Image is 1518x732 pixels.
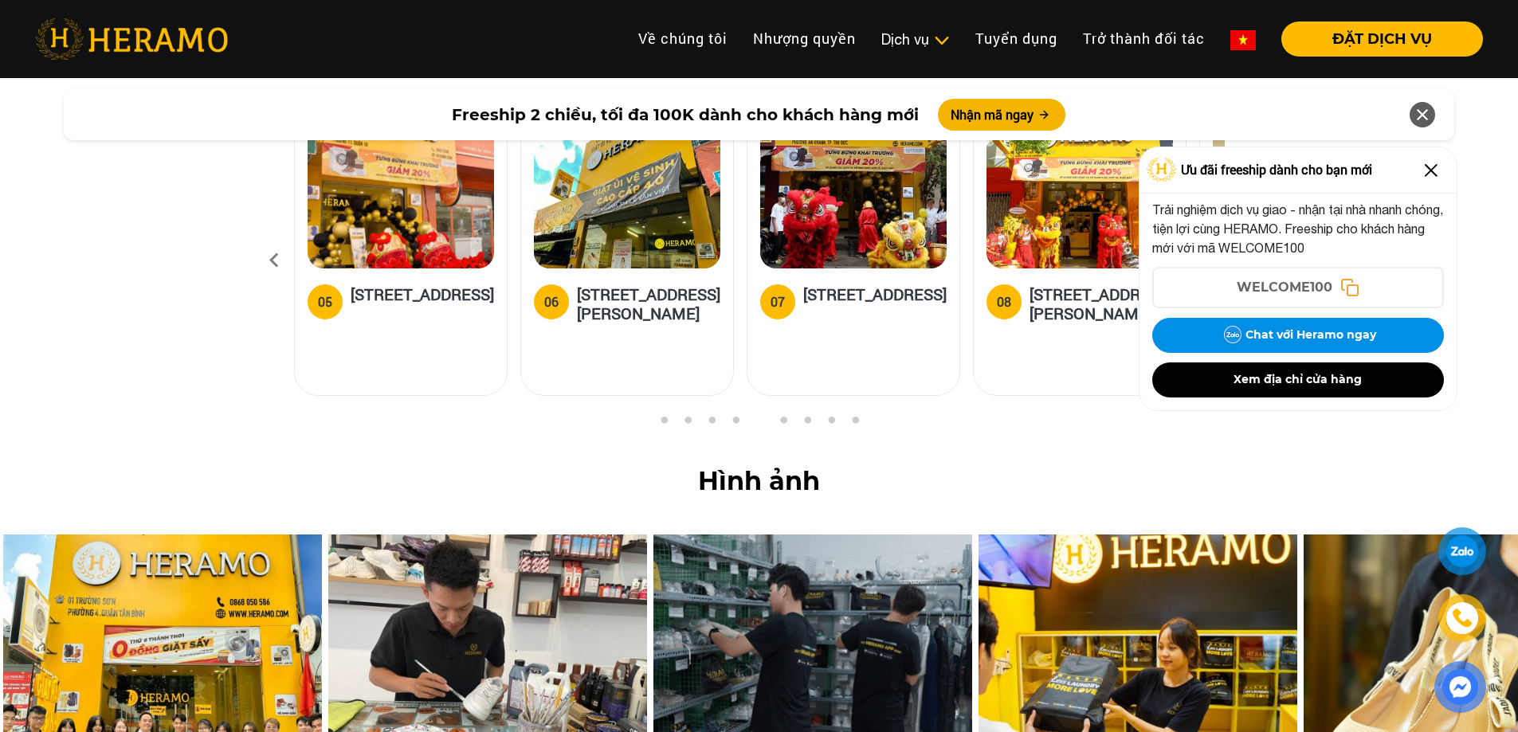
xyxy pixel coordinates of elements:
[881,29,950,50] div: Dịch vụ
[25,466,1493,496] h2: Hình ảnh
[1152,362,1444,397] button: Xem địa chỉ cửa hàng
[1230,30,1256,50] img: vn-flag.png
[1237,278,1332,297] span: WELCOME100
[351,284,494,316] h5: [STREET_ADDRESS]
[775,416,791,432] button: 6
[1418,158,1444,183] img: Close
[1152,200,1444,257] p: Trải nghiệm dịch vụ giao - nhận tại nhà nhanh chóng, tiện lợi cùng HERAMO. Freeship cho khách hàn...
[452,103,919,127] span: Freeship 2 chiều, tối đa 100K dành cho khách hàng mới
[1453,609,1472,628] img: phone-icon
[823,416,839,432] button: 8
[626,22,740,56] a: Về chúng tôi
[1070,22,1218,56] a: Trở thành đối tác
[1181,160,1372,179] span: Ưu đãi freeship dành cho bạn mới
[1152,318,1444,353] button: Chat với Heramo ngay
[799,416,815,432] button: 7
[680,416,696,432] button: 2
[1269,32,1483,46] a: ĐẶT DỊCH VỤ
[308,119,494,268] img: heramo-179b-duong-3-thang-2-phuong-11-quan-10
[544,292,559,311] div: 06
[1220,323,1245,348] img: Zalo
[997,292,1011,311] div: 08
[1030,284,1173,323] h5: [STREET_ADDRESS][PERSON_NAME]
[740,22,869,56] a: Nhượng quyền
[1147,158,1177,182] img: Logo
[803,284,947,316] h5: [STREET_ADDRESS]
[938,99,1065,131] button: Nhận mã ngay
[987,119,1173,268] img: heramo-398-duong-hoang-dieu-phuong-2-quan-4
[933,33,950,49] img: subToggleIcon
[847,416,863,432] button: 9
[963,22,1070,56] a: Tuyển dụng
[1438,594,1486,642] a: phone-icon
[771,292,785,311] div: 07
[318,292,332,311] div: 05
[728,416,743,432] button: 4
[760,119,947,268] img: heramo-15a-duong-so-2-phuong-an-khanh-thu-duc
[534,119,720,268] img: heramo-314-le-van-viet-phuong-tang-nhon-phu-b-quan-9
[1281,22,1483,57] button: ĐẶT DỊCH VỤ
[35,18,228,60] img: heramo-logo.png
[704,416,720,432] button: 3
[577,284,720,323] h5: [STREET_ADDRESS][PERSON_NAME]
[751,416,767,432] button: 5
[656,416,672,432] button: 1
